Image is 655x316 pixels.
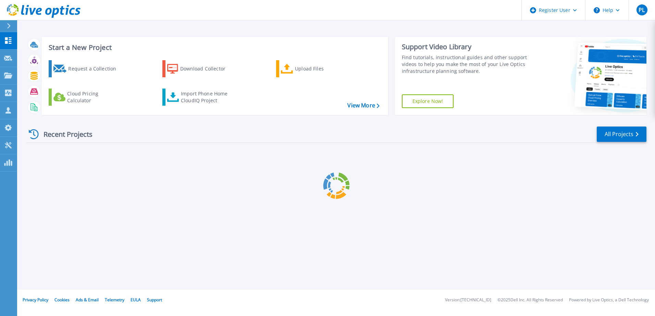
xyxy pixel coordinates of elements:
div: Request a Collection [68,62,123,76]
div: Upload Files [295,62,350,76]
div: Support Video Library [402,42,530,51]
a: EULA [131,297,141,303]
a: Telemetry [105,297,124,303]
div: Download Collector [180,62,235,76]
a: View More [347,102,379,109]
h3: Start a New Project [49,44,379,51]
li: © 2025 Dell Inc. All Rights Reserved [497,298,563,302]
div: Recent Projects [26,126,102,143]
a: Explore Now! [402,94,454,108]
div: Find tutorials, instructional guides and other support videos to help you make the most of your L... [402,54,530,75]
a: Download Collector [162,60,239,77]
a: Ads & Email [76,297,99,303]
a: Support [147,297,162,303]
li: Powered by Live Optics, a Dell Technology [569,298,649,302]
a: Cloud Pricing Calculator [49,89,125,106]
a: Request a Collection [49,60,125,77]
div: Import Phone Home CloudIQ Project [181,90,234,104]
a: Upload Files [276,60,353,77]
a: Cookies [54,297,70,303]
span: PL [639,7,645,13]
div: Cloud Pricing Calculator [67,90,122,104]
li: Version: [TECHNICAL_ID] [445,298,491,302]
a: Privacy Policy [23,297,48,303]
a: All Projects [597,127,646,142]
